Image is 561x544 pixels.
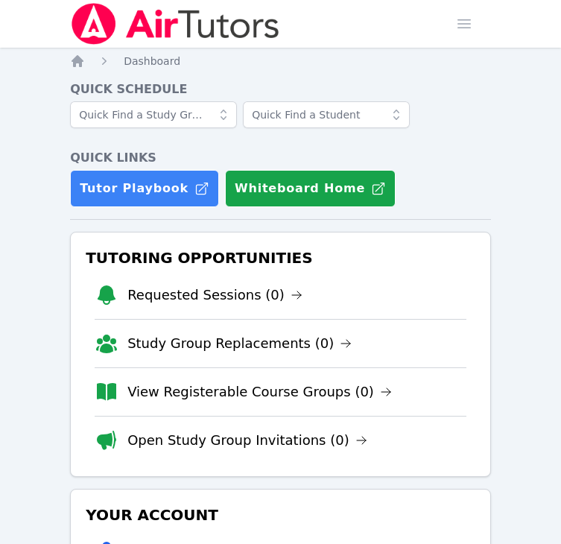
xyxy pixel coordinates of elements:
[70,54,491,69] nav: Breadcrumb
[127,430,367,451] a: Open Study Group Invitations (0)
[70,149,491,167] h4: Quick Links
[127,382,392,402] a: View Registerable Course Groups (0)
[70,3,281,45] img: Air Tutors
[127,333,352,354] a: Study Group Replacements (0)
[243,101,410,128] input: Quick Find a Student
[70,170,219,207] a: Tutor Playbook
[124,55,180,67] span: Dashboard
[70,101,237,128] input: Quick Find a Study Group
[124,54,180,69] a: Dashboard
[225,170,396,207] button: Whiteboard Home
[83,244,478,271] h3: Tutoring Opportunities
[127,285,302,306] a: Requested Sessions (0)
[83,502,478,528] h3: Your Account
[70,80,491,98] h4: Quick Schedule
